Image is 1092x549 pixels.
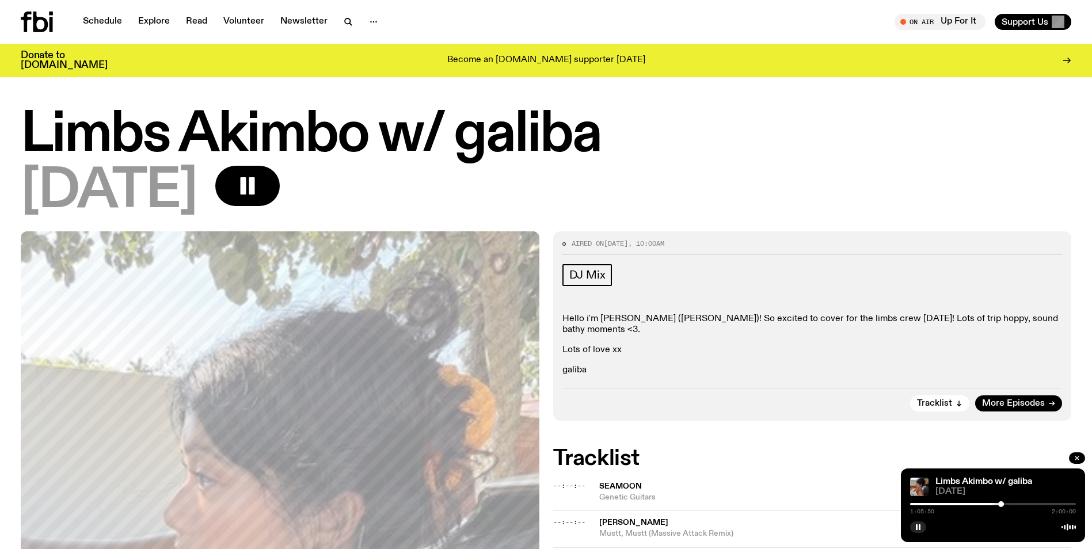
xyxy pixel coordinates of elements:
[569,269,606,281] span: DJ Mix
[599,528,1072,539] span: Mustt, Mustt (Massive Attack Remix)
[562,264,612,286] a: DJ Mix
[935,487,1076,496] span: [DATE]
[599,518,668,527] span: [PERSON_NAME]
[975,395,1062,411] a: More Episodes
[447,55,645,66] p: Become an [DOMAIN_NAME] supporter [DATE]
[273,14,334,30] a: Newsletter
[572,239,604,248] span: Aired on
[1052,509,1076,514] span: 2:00:00
[917,399,952,408] span: Tracklist
[599,492,1072,503] span: Genetic Guitars
[995,14,1071,30] button: Support Us
[895,14,986,30] button: On AirUp For It
[21,166,197,218] span: [DATE]
[21,109,1071,161] h1: Limbs Akimbo w/ galiba
[553,481,585,490] span: --:--:--
[982,399,1045,408] span: More Episodes
[628,239,664,248] span: , 10:00am
[562,345,1063,356] p: Lots of love xx
[21,51,108,70] h3: Donate to [DOMAIN_NAME]
[935,477,1032,486] a: Limbs Akimbo w/ galiba
[553,517,585,527] span: --:--:--
[1002,17,1048,27] span: Support Us
[604,239,628,248] span: [DATE]
[553,448,1072,469] h2: Tracklist
[562,365,1063,376] p: galiba
[76,14,129,30] a: Schedule
[910,395,969,411] button: Tracklist
[216,14,271,30] a: Volunteer
[599,482,642,490] span: Seamoon
[131,14,177,30] a: Explore
[562,314,1063,335] p: Hello i'm [PERSON_NAME] ([PERSON_NAME])! So excited to cover for the limbs crew [DATE]! Lots of t...
[179,14,214,30] a: Read
[910,509,934,514] span: 1:05:50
